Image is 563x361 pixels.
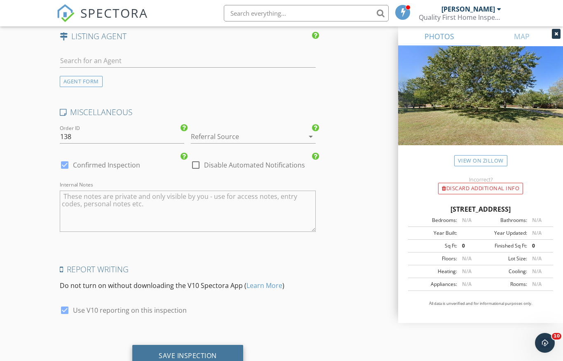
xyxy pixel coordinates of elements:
a: View on Zillow [454,155,507,166]
span: N/A [532,255,542,262]
div: Year Built: [411,229,457,237]
span: N/A [462,268,472,275]
span: N/A [462,281,472,288]
div: 0 [527,242,551,250]
span: 10 [552,333,561,340]
div: Appliances: [411,281,457,288]
div: [PERSON_NAME] [441,5,495,13]
a: Learn More [246,281,282,290]
a: MAP [481,26,563,46]
div: Finished Sq Ft: [481,242,527,250]
label: Confirmed Inspection [73,161,140,169]
div: AGENT FORM [60,76,103,87]
img: The Best Home Inspection Software - Spectora [56,4,75,22]
span: N/A [462,255,472,262]
h4: MISCELLANEOUS [60,107,316,118]
div: Save Inspection [159,352,217,360]
a: SPECTORA [56,11,148,28]
span: N/A [532,217,542,224]
div: [STREET_ADDRESS] [408,204,553,214]
div: Cooling: [481,268,527,275]
div: Floors: [411,255,457,262]
span: N/A [532,229,542,236]
span: N/A [462,217,472,224]
div: Quality First Home Inspections & Aerial Imagery / LHI# 11310 [419,13,501,21]
iframe: Intercom live chat [535,333,555,353]
div: Bathrooms: [481,217,527,224]
span: N/A [532,268,542,275]
h4: Report Writing [60,264,316,275]
div: Heating: [411,268,457,275]
div: Year Updated: [481,229,527,237]
a: PHOTOS [398,26,481,46]
textarea: Internal Notes [60,191,316,232]
label: Use V10 reporting on this inspection [73,306,187,314]
div: Bedrooms: [411,217,457,224]
p: Do not turn on without downloading the V10 Spectora App ( ) [60,281,316,290]
input: Search for an Agent [60,54,316,68]
div: Lot Size: [481,255,527,262]
label: Disable Automated Notifications [204,161,305,169]
p: All data is unverified and for informational purposes only. [408,301,553,307]
span: N/A [532,281,542,288]
div: Rooms: [481,281,527,288]
i: arrow_drop_down [306,132,316,142]
span: SPECTORA [80,4,148,21]
h4: LISTING AGENT [60,31,316,42]
img: streetview [398,46,563,165]
div: Discard Additional info [438,183,523,194]
div: Sq Ft: [411,242,457,250]
div: 0 [457,242,481,250]
div: Incorrect? [398,176,563,183]
input: Search everything... [224,5,389,21]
